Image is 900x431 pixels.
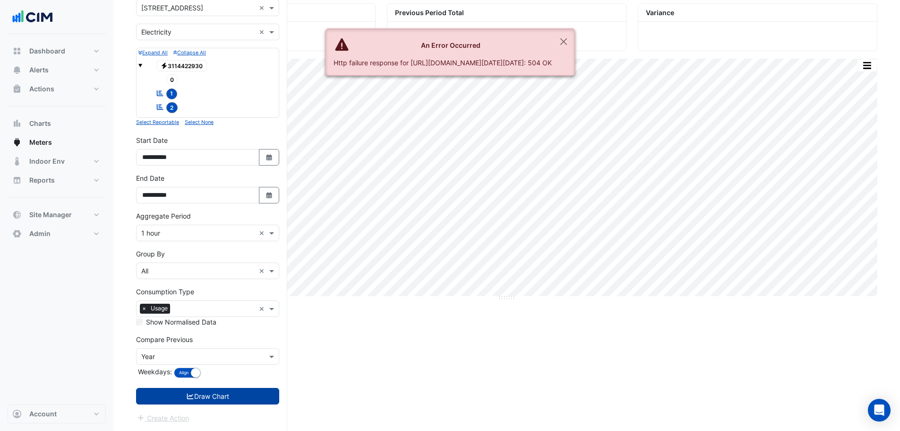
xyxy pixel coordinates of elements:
fa-icon: Select Date [265,191,274,199]
span: Clear [259,304,267,314]
span: 3114422930 [157,60,207,71]
app-icon: Charts [12,119,22,128]
button: Select None [185,118,214,126]
button: Indoor Env [8,152,106,171]
img: Company Logo [11,8,54,26]
small: Expand All [138,50,168,56]
button: Select Reportable [136,118,179,126]
app-icon: Indoor Env [12,157,22,166]
button: Draw Chart [136,388,279,405]
app-icon: Meters [12,138,22,147]
span: Actions [29,84,54,94]
app-icon: Alerts [12,65,22,75]
fa-icon: Reportable [156,103,164,111]
div: Previous Period Total [387,4,626,22]
small: Select Reportable [136,119,179,125]
fa-icon: Select Date [265,153,274,161]
label: Weekdays: [136,367,172,377]
button: Collapse All [173,48,206,57]
span: Indoor Env [29,157,65,166]
span: 2 [166,102,178,113]
strong: An Error Occurred [421,41,480,49]
button: Meters [8,133,106,152]
button: Actions [8,79,106,98]
app-icon: Admin [12,229,22,238]
span: Clear [259,3,267,13]
div: Open Intercom Messenger [868,399,891,422]
button: Account [8,405,106,423]
span: Dashboard [29,46,65,56]
span: Alerts [29,65,49,75]
span: Reports [29,176,55,185]
div: Http failure response for [URL][DOMAIN_NAME][DATE][DATE]: 504 OK [334,58,552,68]
app-icon: Reports [12,176,22,185]
span: Admin [29,229,51,238]
span: Usage [148,304,170,313]
label: Consumption Type [136,287,194,297]
app-icon: Dashboard [12,46,22,56]
span: × [140,304,148,313]
fa-icon: Electricity [161,62,168,69]
span: Clear [259,27,267,37]
span: 0 [166,74,179,85]
label: Show Normalised Data [146,317,216,327]
app-escalated-ticket-create-button: Please draw the charts first [136,413,189,421]
span: 1 [166,88,178,99]
button: Alerts [8,61,106,79]
button: Expand All [138,48,168,57]
label: Compare Previous [136,334,193,344]
button: Close [553,29,574,54]
small: Select None [185,119,214,125]
div: Variance [638,4,877,22]
button: Reports [8,171,106,190]
label: Aggregate Period [136,211,191,221]
span: Account [29,409,57,419]
small: Collapse All [173,50,206,56]
label: Start Date [136,135,168,145]
button: More Options [857,60,876,71]
fa-icon: Reportable [156,89,164,97]
span: Clear [259,266,267,276]
span: Clear [259,228,267,238]
app-icon: Site Manager [12,210,22,220]
label: Group By [136,249,165,259]
label: End Date [136,173,164,183]
button: Dashboard [8,42,106,61]
span: Site Manager [29,210,72,220]
button: Charts [8,114,106,133]
app-icon: Actions [12,84,22,94]
button: Admin [8,224,106,243]
button: Site Manager [8,205,106,224]
span: Meters [29,138,52,147]
span: Charts [29,119,51,128]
